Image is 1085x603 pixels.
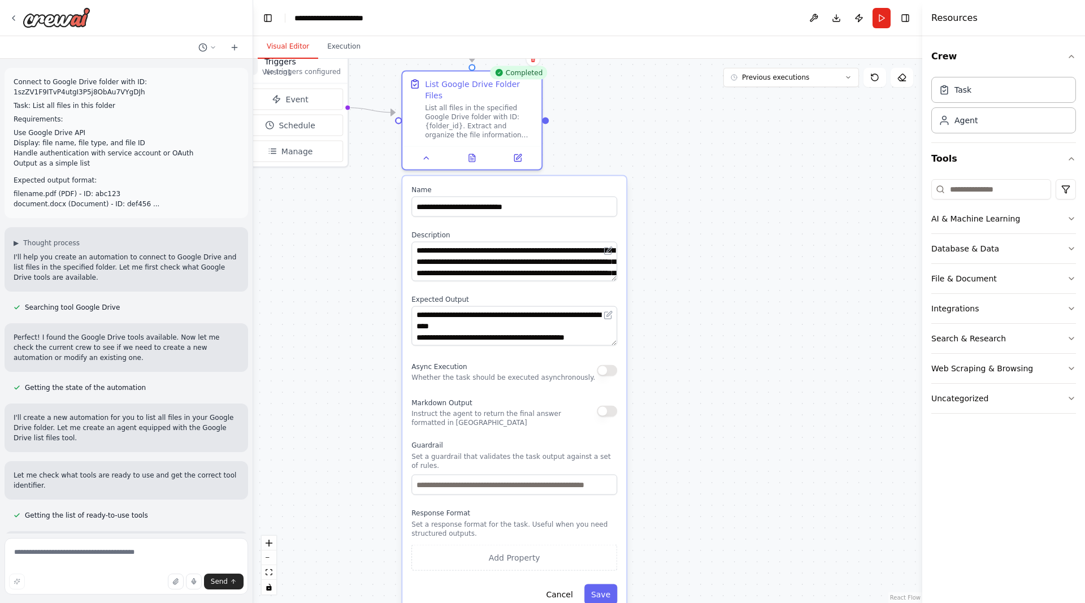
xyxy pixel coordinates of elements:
button: zoom out [262,550,276,565]
span: Getting the list of ready-to-use tools [25,511,148,520]
div: Agent [954,115,978,126]
img: Logo [23,7,90,28]
button: Crew [931,41,1076,72]
button: Upload files [168,574,184,589]
span: Getting the state of the automation [25,383,146,392]
p: Set a guardrail that validates the task output against a set of rules. [411,452,617,470]
button: toggle interactivity [262,580,276,595]
div: Completed [490,66,547,80]
button: Uncategorized [931,384,1076,413]
button: zoom in [262,536,276,550]
div: List Google Drive Folder Files [425,79,535,101]
div: Task [954,84,971,96]
div: AI & Machine Learning [931,213,1020,224]
p: Whether the task should be executed asynchronously. [411,373,595,382]
span: ▶ [14,238,19,248]
div: Tools [931,175,1076,423]
button: Manage [237,141,343,162]
span: Searching tool Google Drive [25,303,120,312]
p: I'll create a new automation for you to list all files in your Google Drive folder. Let me create... [14,413,239,443]
h4: Resources [931,11,978,25]
button: Hide right sidebar [897,10,913,26]
div: Integrations [931,303,979,314]
button: Previous executions [723,68,859,87]
li: filename.pdf (PDF) - ID: abc123 [14,189,239,199]
a: React Flow attribution [890,595,921,601]
p: Requirements: [14,114,239,124]
div: Search & Research [931,333,1006,344]
div: CompletedList Google Drive Folder FilesList all files in the specified Google Drive folder with I... [401,71,542,171]
label: Guardrail [411,441,617,450]
button: View output [448,151,496,165]
button: fit view [262,565,276,580]
div: List all files in the specified Google Drive folder with ID: {folder_id}. Extract and organize th... [425,103,535,140]
label: Name [411,185,617,194]
div: Version 1 [262,68,292,77]
p: No triggers configured [264,67,341,76]
button: Execution [318,35,370,59]
div: Web Scraping & Browsing [931,363,1033,374]
div: File & Document [931,273,997,284]
button: Start a new chat [225,41,244,54]
span: Markdown Output [411,399,472,407]
li: Use Google Drive API [14,128,239,138]
button: Open in side panel [498,151,537,165]
li: Handle authentication with service account or OAuth [14,148,239,158]
button: AI & Machine Learning [931,204,1076,233]
span: Manage [281,146,313,157]
p: Expected output format: [14,175,239,185]
button: Add Property [411,545,617,571]
button: Open in editor [601,309,615,322]
button: Schedule [237,115,343,136]
g: Edge from triggers to 91b5c03a-0453-4009-8d0f-64f4d31935c2 [346,102,395,119]
label: Description [411,231,617,240]
button: Web Scraping & Browsing [931,354,1076,383]
h3: Triggers [264,56,341,67]
li: Display: file name, file type, and file ID [14,138,239,148]
li: Output as a simple list [14,158,239,168]
button: Open in editor [601,244,615,258]
button: Search & Research [931,324,1076,353]
div: React Flow controls [262,536,276,595]
span: Event [286,94,309,105]
p: Set a response format for the task. Useful when you need structured outputs. [411,520,617,538]
button: Hide left sidebar [260,10,276,26]
button: ▶Thought process [14,238,80,248]
p: Connect to Google Drive folder with ID: 1szZV1F9ITvP4utgI3P5j8ObAu7VYgDJh [14,77,239,97]
div: Crew [931,72,1076,142]
span: Async Execution [411,363,467,371]
span: Previous executions [742,73,809,82]
div: Database & Data [931,243,999,254]
div: Uncategorized [931,393,988,404]
p: Task: List all files in this folder [14,101,239,111]
li: document.docx (Document) - ID: def456 ... [14,199,239,209]
label: Response Format [411,509,617,518]
button: Visual Editor [258,35,318,59]
p: Instruct the agent to return the final answer formatted in [GEOGRAPHIC_DATA] [411,409,597,427]
div: TriggersNo triggers configuredEventScheduleManage [232,48,349,168]
span: Thought process [23,238,80,248]
button: Event [237,89,343,110]
button: Click to speak your automation idea [186,574,202,589]
p: I'll help you create an automation to connect to Google Drive and list files in the specified fol... [14,252,239,283]
p: Perfect! I found the Google Drive tools available. Now let me check the current crew to see if we... [14,332,239,363]
button: Switch to previous chat [194,41,221,54]
button: Send [204,574,244,589]
button: Database & Data [931,234,1076,263]
span: Schedule [279,120,315,131]
button: Integrations [931,294,1076,323]
g: Edge from fee5d292-3bfd-499f-9cfe-f2006cf0f788 to 91b5c03a-0453-4009-8d0f-64f4d31935c2 [466,1,478,62]
button: Improve this prompt [9,574,25,589]
nav: breadcrumb [294,12,363,24]
button: Tools [931,143,1076,175]
p: Let me check what tools are ready to use and get the correct tool identifier. [14,470,239,491]
label: Expected Output [411,295,617,304]
span: Send [211,577,228,586]
button: File & Document [931,264,1076,293]
button: Delete node [526,52,540,67]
